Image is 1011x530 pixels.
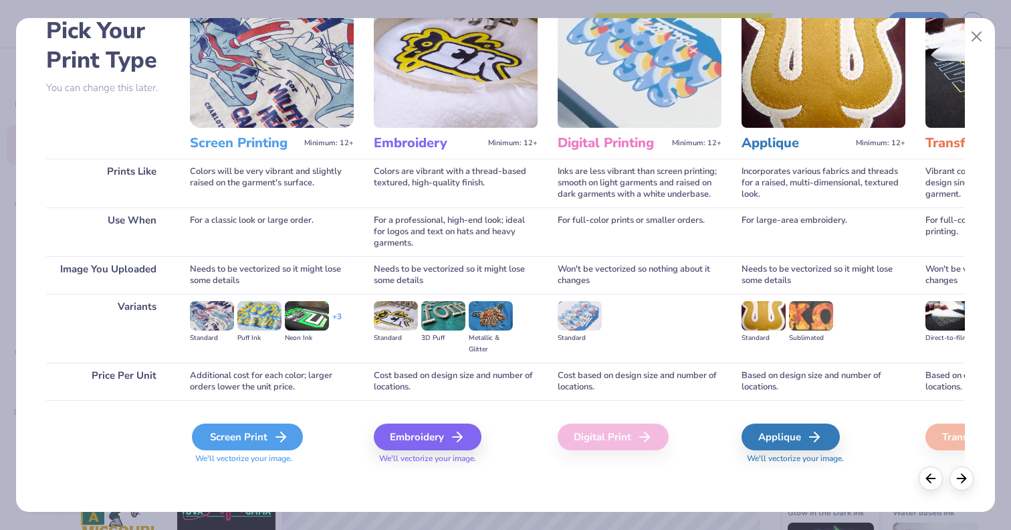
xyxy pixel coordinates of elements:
span: Minimum: 12+ [304,139,354,148]
div: Colors are vibrant with a thread-based textured, high-quality finish. [374,159,538,207]
div: Standard [374,333,418,344]
div: Needs to be vectorized so it might lose some details [374,256,538,294]
div: For a classic look or large order. [190,207,354,256]
span: We'll vectorize your image. [190,453,354,464]
div: Embroidery [374,424,481,450]
span: Minimum: 12+ [672,139,721,148]
div: Use When [46,207,170,256]
h3: Applique [742,135,851,152]
span: Minimum: 12+ [488,139,538,148]
img: Metallic & Glitter [469,301,513,331]
div: For large-area embroidery. [742,207,905,256]
img: Standard [190,301,234,331]
div: Won't be vectorized so nothing about it changes [558,256,721,294]
div: Based on design size and number of locations. [742,363,905,400]
h3: Embroidery [374,135,483,152]
div: Price Per Unit [46,363,170,400]
img: Neon Ink [285,301,329,331]
div: Puff Ink [237,333,282,344]
div: Inks are less vibrant than screen printing; smooth on light garments and raised on dark garments ... [558,159,721,207]
img: Standard [374,301,418,331]
div: Sublimated [789,333,833,344]
div: For a professional, high-end look; ideal for logos and text on hats and heavy garments. [374,207,538,256]
img: Direct-to-film [925,301,970,331]
div: Colors will be very vibrant and slightly raised on the garment's surface. [190,159,354,207]
span: Minimum: 12+ [856,139,905,148]
img: Sublimated [789,301,833,331]
div: Needs to be vectorized so it might lose some details [190,256,354,294]
div: Additional cost for each color; larger orders lower the unit price. [190,363,354,400]
img: Puff Ink [237,301,282,331]
div: Standard [558,333,602,344]
div: Cost based on design size and number of locations. [374,363,538,400]
div: For full-color prints or smaller orders. [558,207,721,256]
div: Standard [190,333,234,344]
div: Neon Ink [285,333,329,344]
div: Screen Print [192,424,303,450]
h2: Pick Your Print Type [46,16,170,75]
img: 3D Puff [421,301,465,331]
div: Applique [742,424,840,450]
div: Standard [742,333,786,344]
p: You can change this later. [46,82,170,94]
h3: Digital Printing [558,135,667,152]
div: Image You Uploaded [46,256,170,294]
button: Close [964,24,990,50]
div: Incorporates various fabrics and threads for a raised, multi-dimensional, textured look. [742,159,905,207]
div: Metallic & Glitter [469,333,513,355]
img: Standard [742,301,786,331]
span: We'll vectorize your image. [374,453,538,464]
div: Prints Like [46,159,170,207]
div: Direct-to-film [925,333,970,344]
span: We'll vectorize your image. [742,453,905,464]
img: Standard [558,301,602,331]
div: Cost based on design size and number of locations. [558,363,721,400]
div: + 3 [332,311,342,334]
h3: Screen Printing [190,135,299,152]
div: Variants [46,294,170,363]
div: Needs to be vectorized so it might lose some details [742,256,905,294]
div: Digital Print [558,424,669,450]
div: 3D Puff [421,333,465,344]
